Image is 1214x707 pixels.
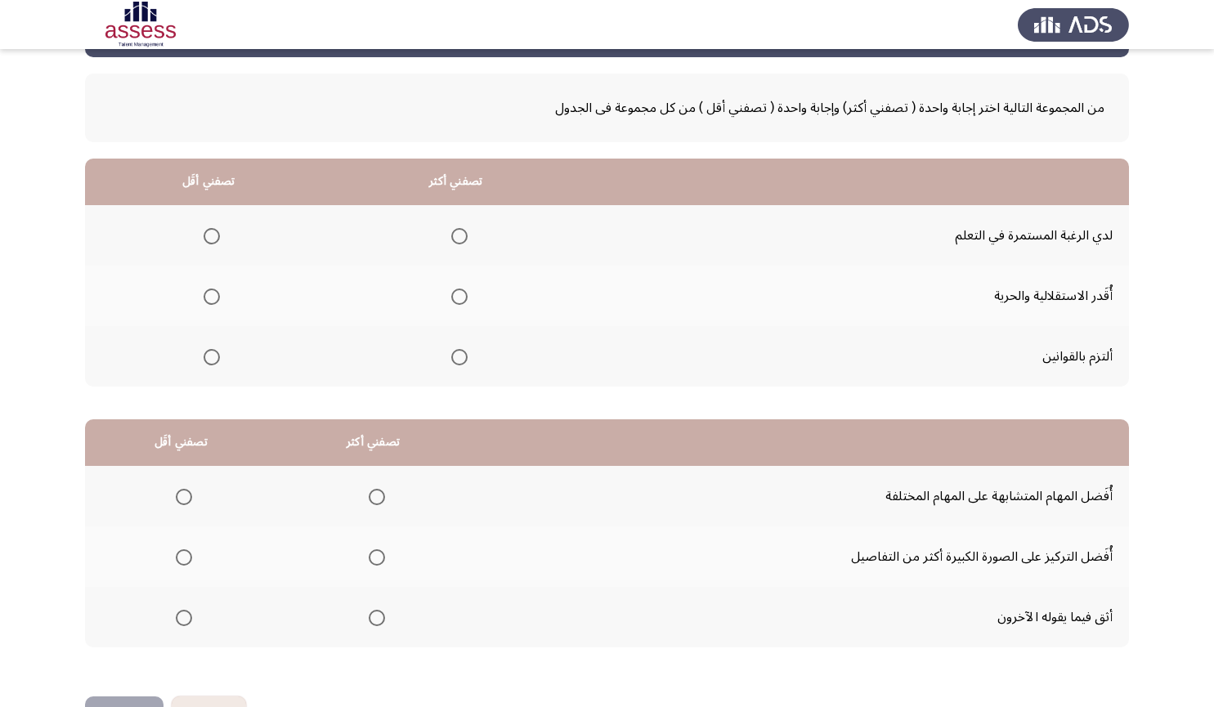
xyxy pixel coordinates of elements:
[85,159,332,205] th: تصفني أقَل
[197,282,220,310] mat-radio-group: Select an option
[580,205,1129,266] td: لدي الرغبة المستمرة في التعلم
[169,543,192,571] mat-radio-group: Select an option
[362,482,385,510] mat-radio-group: Select an option
[469,466,1129,526] td: أُفَضل المهام المتشابهة على المهام المختلفة
[469,526,1129,587] td: أُفَضل التركيز على الصورة الكبيرة أكثر من التفاصيل
[85,419,277,466] th: تصفني أقَل
[110,94,1104,122] span: من المجموعة التالية اختر إجابة واحدة ( تصفني أكثر) وإجابة واحدة ( تصفني أقل ) من كل مجموعة فى الجدول
[169,603,192,631] mat-radio-group: Select an option
[580,266,1129,326] td: أُقَدر الاستقلالية والحرية
[445,221,468,249] mat-radio-group: Select an option
[332,159,580,205] th: تصفني أكثر
[362,603,385,631] mat-radio-group: Select an option
[469,587,1129,647] td: أثق فيما يقوله الآخرون
[197,342,220,370] mat-radio-group: Select an option
[85,2,196,47] img: Assessment logo of Development Assessment R1 (EN/AR)
[580,326,1129,387] td: ألتزم بالقوانين
[197,221,220,249] mat-radio-group: Select an option
[1018,2,1129,47] img: Assess Talent Management logo
[445,342,468,370] mat-radio-group: Select an option
[362,543,385,571] mat-radio-group: Select an option
[445,282,468,310] mat-radio-group: Select an option
[169,482,192,510] mat-radio-group: Select an option
[277,419,469,466] th: تصفني أكثر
